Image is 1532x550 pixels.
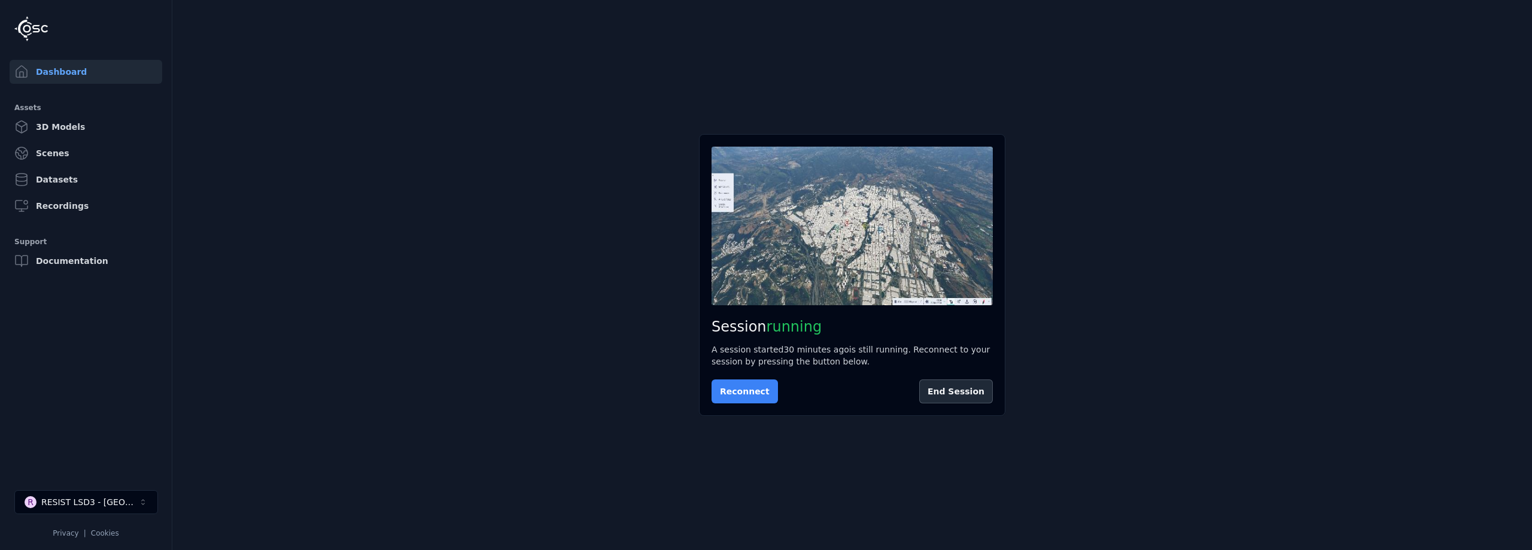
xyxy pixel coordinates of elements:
[712,344,993,367] div: A session started 30 minutes ago is still running. Reconnect to your session by pressing the butt...
[10,194,162,218] a: Recordings
[14,101,157,115] div: Assets
[84,529,86,537] span: |
[712,379,778,403] button: Reconnect
[14,16,48,41] img: Logo
[10,141,162,165] a: Scenes
[919,379,993,403] button: End Session
[53,529,78,537] a: Privacy
[14,490,158,514] button: Select a workspace
[767,318,822,335] span: running
[10,115,162,139] a: 3D Models
[41,496,138,508] div: RESIST LSD3 - [GEOGRAPHIC_DATA]
[10,168,162,192] a: Datasets
[25,496,37,508] div: R
[712,317,993,336] h2: Session
[10,249,162,273] a: Documentation
[14,235,157,249] div: Support
[91,529,119,537] a: Cookies
[10,60,162,84] a: Dashboard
